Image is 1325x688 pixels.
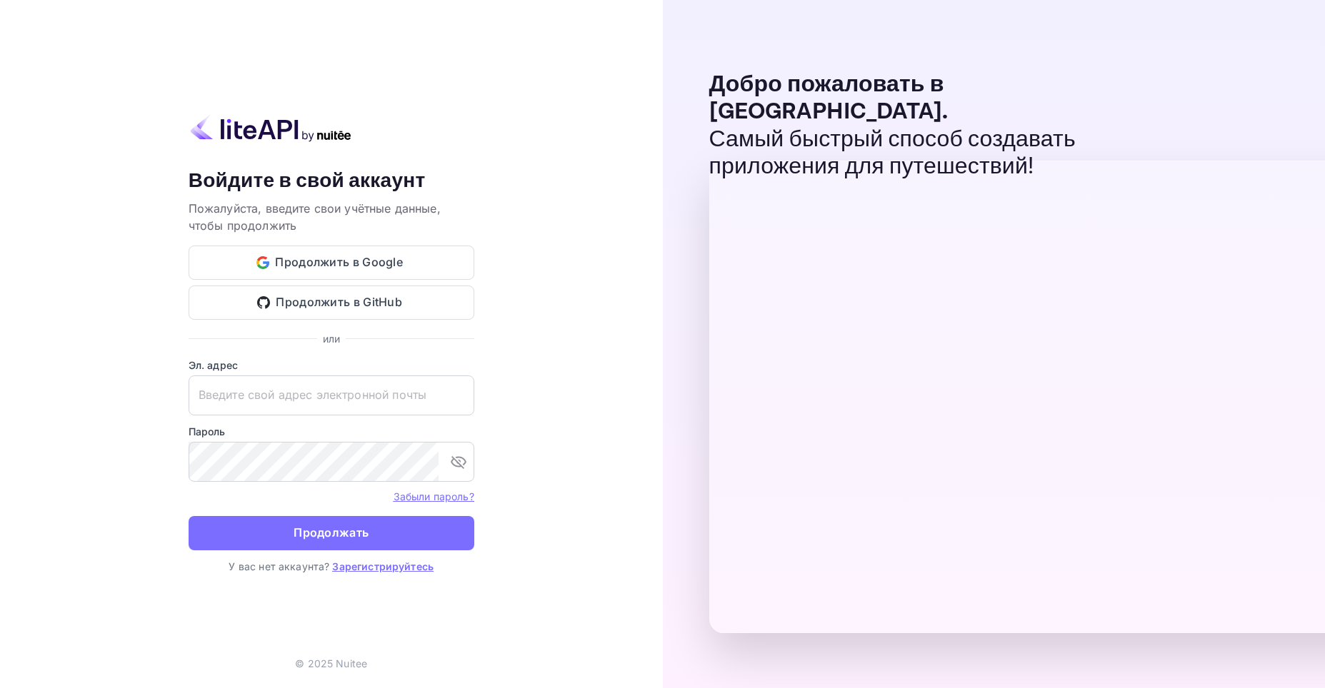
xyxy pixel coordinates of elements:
[189,168,426,194] ya-tr-span: Войдите в свой аккаунт
[189,114,353,142] img: liteapi
[189,516,474,550] button: Продолжать
[444,447,473,476] button: переключить видимость пароля
[709,70,949,126] ya-tr-span: Добро пожаловать в [GEOGRAPHIC_DATA].
[189,375,474,415] input: Введите свой адрес электронной почты
[295,657,367,669] ya-tr-span: © 2025 Nuitee
[709,125,1076,181] ya-tr-span: Самый быстрый способ создавать приложения для путешествий!
[189,201,441,233] ya-tr-span: Пожалуйста, введите свои учётные данные, чтобы продолжить
[189,425,226,437] ya-tr-span: Пароль
[294,523,369,542] ya-tr-span: Продолжать
[229,560,329,572] ya-tr-span: У вас нет аккаунта?
[323,333,340,345] ya-tr-span: или
[332,560,434,572] a: Зарегистрируйтесь
[189,285,474,320] button: Продолжить в GitHub
[276,293,402,312] ya-tr-span: Продолжить в GitHub
[394,490,474,502] ya-tr-span: Забыли пароль?
[394,489,474,503] a: Забыли пароль?
[189,246,474,280] button: Продолжить в Google
[275,253,403,272] ya-tr-span: Продолжить в Google
[189,359,238,371] ya-tr-span: Эл. адрес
